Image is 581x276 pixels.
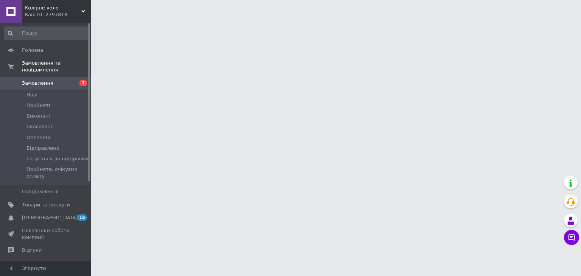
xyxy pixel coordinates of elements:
span: Прийняте, очікуємо оплату [26,166,89,180]
span: Товари та послуги [22,202,70,208]
span: Скасовані [26,123,52,130]
span: Замовлення та повідомлення [22,60,91,73]
span: Готується до відправки [26,155,88,162]
button: Чат з покупцем [564,230,579,245]
span: Відправлено [26,145,59,152]
input: Пошук [4,26,89,40]
span: [DEMOGRAPHIC_DATA] [22,214,78,221]
span: Нові [26,91,37,98]
span: Замовлення [22,80,53,87]
span: Повідомлення [22,188,59,195]
span: Оплачені [26,134,50,141]
span: Прийняті [26,102,50,109]
span: Показники роботи компанії [22,227,70,241]
span: Головна [22,47,43,54]
span: Колірне коло [25,5,81,11]
span: 15 [78,214,87,221]
div: Ваш ID: 2797818 [25,11,91,18]
span: 1 [79,80,87,86]
span: Виконані [26,113,50,119]
span: Покупці [22,260,42,267]
span: Відгуки [22,247,42,254]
